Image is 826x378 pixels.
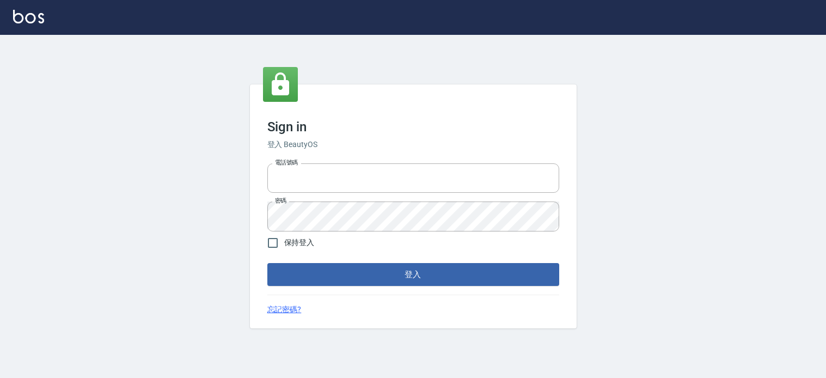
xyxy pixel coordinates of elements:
[284,237,315,248] span: 保持登入
[267,304,302,315] a: 忘記密碼?
[267,119,559,135] h3: Sign in
[275,197,286,205] label: 密碼
[267,139,559,150] h6: 登入 BeautyOS
[267,263,559,286] button: 登入
[275,158,298,167] label: 電話號碼
[13,10,44,23] img: Logo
